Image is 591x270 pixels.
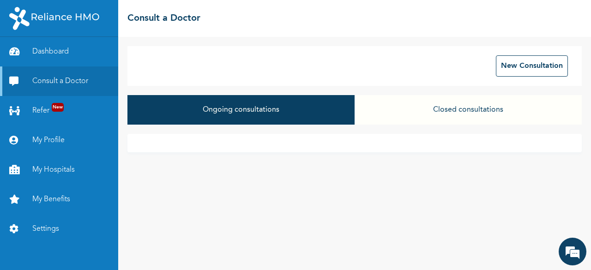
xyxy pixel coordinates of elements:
[496,55,568,77] button: New Consultation
[127,95,355,125] button: Ongoing consultations
[355,95,582,125] button: Closed consultations
[52,103,64,112] span: New
[127,12,200,25] h2: Consult a Doctor
[9,7,99,30] img: RelianceHMO's Logo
